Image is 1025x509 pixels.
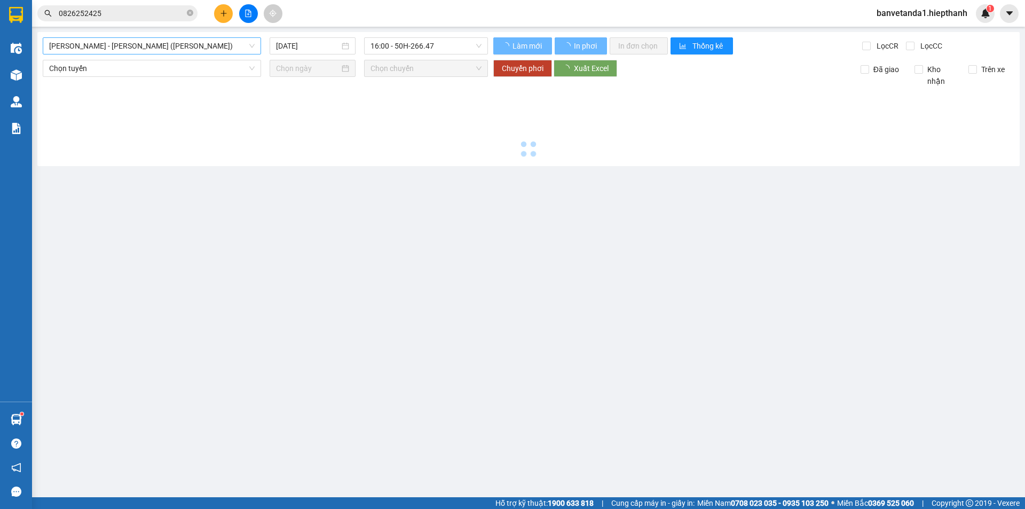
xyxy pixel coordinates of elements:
span: Chọn tuyến [49,60,255,76]
span: aim [269,10,277,17]
span: Lọc CC [916,40,944,52]
input: Chọn ngày [276,62,340,74]
span: caret-down [1005,9,1014,18]
span: Trên xe [977,64,1009,75]
span: search [44,10,52,17]
strong: 0708 023 035 - 0935 103 250 [731,499,829,507]
button: Chuyển phơi [493,60,552,77]
span: 16:00 - 50H-266.47 [370,38,482,54]
strong: 0369 525 060 [868,499,914,507]
img: warehouse-icon [11,43,22,54]
span: message [11,487,21,497]
button: bar-chartThống kê [671,37,733,54]
input: 12/08/2025 [276,40,340,52]
span: bar-chart [679,42,688,51]
span: Hồ Chí Minh - Tân Châu (TIỀN) [49,38,255,54]
span: close-circle [187,9,193,19]
span: question-circle [11,438,21,449]
sup: 1 [20,412,23,416]
span: Miền Nam [697,497,829,509]
span: Cung cấp máy in - giấy in: [611,497,695,509]
span: Đã giao [869,64,903,75]
button: file-add [239,4,258,23]
span: file-add [245,10,252,17]
span: loading [563,42,572,50]
button: aim [264,4,282,23]
span: close-circle [187,10,193,16]
input: Tìm tên, số ĐT hoặc mã đơn [59,7,185,19]
span: In phơi [574,40,598,52]
span: copyright [966,499,973,507]
span: Kho nhận [923,64,960,87]
span: loading [502,42,511,50]
button: In phơi [555,37,607,54]
sup: 1 [987,5,994,12]
strong: 1900 633 818 [548,499,594,507]
img: solution-icon [11,123,22,134]
span: banvetanda1.hiepthanh [868,6,976,20]
button: In đơn chọn [610,37,668,54]
img: warehouse-icon [11,414,22,425]
button: Xuất Excel [554,60,617,77]
img: warehouse-icon [11,69,22,81]
span: Hỗ trợ kỹ thuật: [495,497,594,509]
button: Làm mới [493,37,552,54]
button: caret-down [1000,4,1019,23]
span: Chọn chuyến [370,60,482,76]
span: Làm mới [512,40,543,52]
span: Thống kê [692,40,724,52]
span: Lọc CR [872,40,900,52]
span: notification [11,463,21,473]
button: plus [214,4,233,23]
img: logo-vxr [9,7,23,23]
span: ⚪️ [831,501,834,505]
span: plus [220,10,227,17]
img: icon-new-feature [981,9,990,18]
span: Miền Bắc [837,497,914,509]
span: | [922,497,924,509]
span: 1 [988,5,992,12]
span: | [602,497,603,509]
img: warehouse-icon [11,96,22,107]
